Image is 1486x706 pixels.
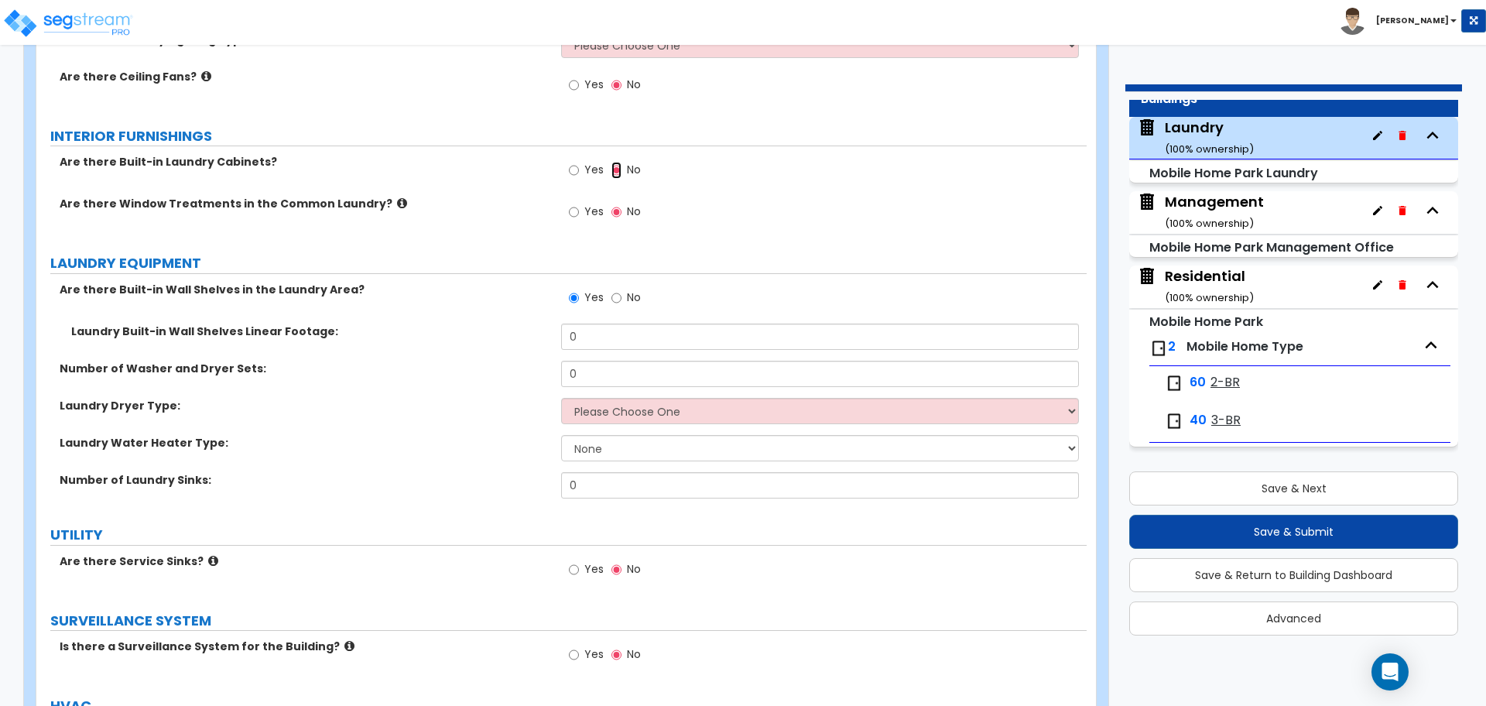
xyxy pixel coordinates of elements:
small: ( 100 % ownership) [1165,216,1254,231]
span: No [627,646,641,662]
span: 40 [1190,412,1207,430]
input: Yes [569,646,579,663]
button: Advanced [1129,601,1458,636]
label: Laundry Dryer Type: [60,398,550,413]
label: Laundry Built-in Wall Shelves Linear Footage: [71,324,550,339]
span: Yes [584,290,604,305]
i: click for more info! [208,555,218,567]
input: No [611,77,621,94]
i: click for more info! [397,197,407,209]
img: building.svg [1137,266,1157,286]
button: Save & Submit [1129,515,1458,549]
input: Yes [569,162,579,179]
input: No [611,204,621,221]
img: building.svg [1137,118,1157,138]
div: Open Intercom Messenger [1371,653,1409,691]
label: UTILITY [50,525,1087,545]
small: ( 100 % ownership) [1165,142,1254,156]
span: No [627,561,641,577]
span: 2-BR [1210,374,1240,392]
small: ( 100 % ownership) [1165,290,1254,305]
img: door.png [1165,412,1183,430]
input: No [611,162,621,179]
span: No [627,290,641,305]
i: click for more info! [201,70,211,82]
span: Residential [1137,266,1254,306]
img: avatar.png [1339,8,1366,35]
b: [PERSON_NAME] [1376,15,1449,26]
small: Mobile Home Park Laundry [1149,164,1318,182]
small: Mobile Home Park Management Office [1149,238,1394,256]
label: Is there a Surveillance System for the Building? [60,639,550,654]
label: Number of Laundry Sinks: [60,472,550,488]
span: No [627,77,641,92]
input: Yes [569,77,579,94]
label: Are there Window Treatments in the Common Laundry? [60,196,550,211]
img: logo_pro_r.png [2,8,134,39]
label: LAUNDRY EQUIPMENT [50,253,1087,273]
span: Yes [584,77,604,92]
img: building.svg [1137,192,1157,212]
span: No [627,204,641,219]
input: Yes [569,561,579,578]
div: Management [1165,192,1264,231]
label: Number of Washer and Dryer Sets: [60,361,550,376]
label: Laundry Water Heater Type: [60,435,550,451]
label: Are there Service Sinks? [60,553,550,569]
span: 60 [1190,374,1206,392]
input: No [611,646,621,663]
input: No [611,561,621,578]
div: Buildings [1141,91,1447,108]
span: Yes [584,646,604,662]
label: INTERIOR FURNISHINGS [50,126,1087,146]
label: Are there Built-in Wall Shelves in the Laundry Area? [60,282,550,297]
span: Laundry [1137,118,1254,157]
span: 3-BR [1211,412,1241,430]
small: Mobile Home Park [1149,313,1263,331]
label: SURVEILLANCE SYSTEM [50,611,1087,631]
i: click for more info! [344,640,354,652]
span: Yes [584,162,604,177]
input: Yes [569,290,579,307]
label: Are there Ceiling Fans? [60,69,550,84]
span: 2 [1168,338,1176,355]
span: No [627,162,641,177]
input: Yes [569,204,579,221]
span: Yes [584,561,604,577]
img: door.png [1149,339,1168,358]
label: Are there Built-in Laundry Cabinets? [60,154,550,170]
span: Management [1137,192,1264,231]
input: No [611,290,621,307]
button: Save & Return to Building Dashboard [1129,558,1458,592]
span: Mobile Home Type [1186,338,1303,355]
div: Residential [1165,266,1254,306]
button: Save & Next [1129,471,1458,506]
img: door.png [1165,374,1183,392]
span: Yes [584,204,604,219]
div: Laundry [1165,118,1254,157]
